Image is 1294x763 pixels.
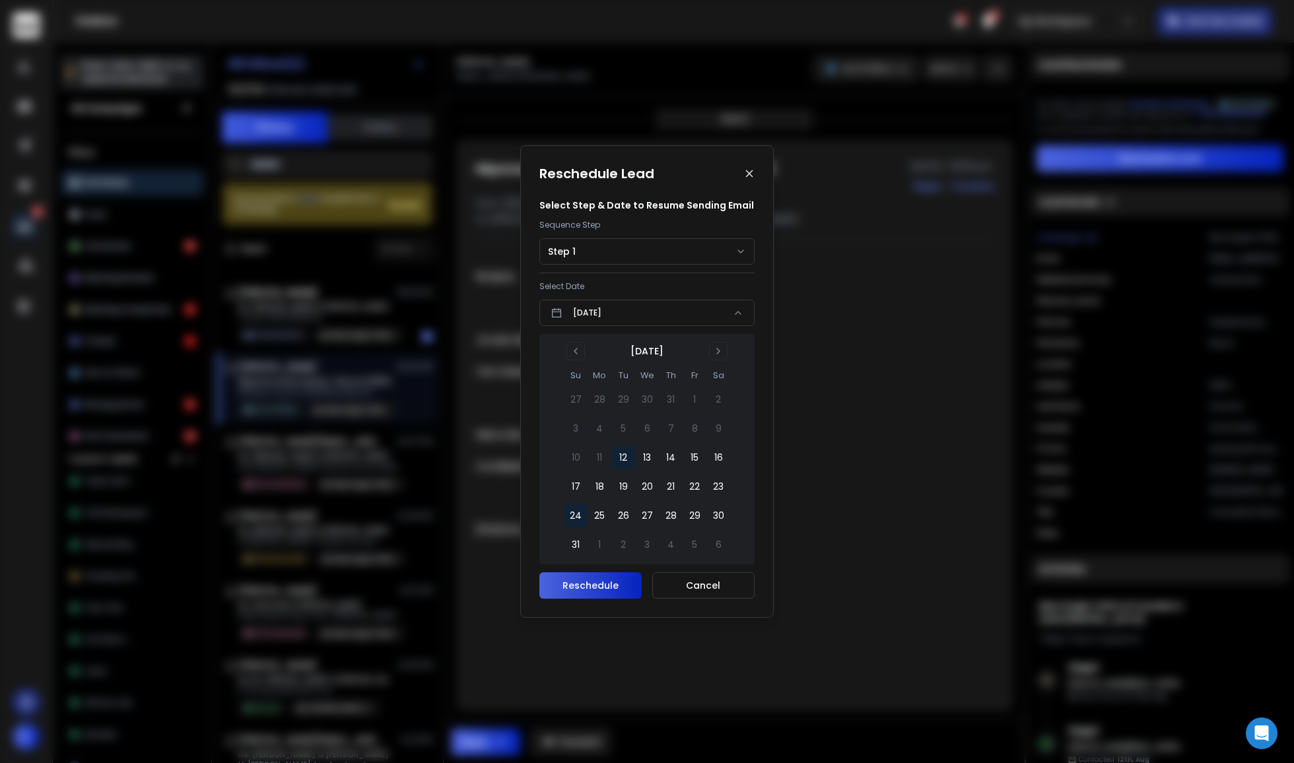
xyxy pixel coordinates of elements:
button: 27 [635,504,659,527]
button: 16 [706,446,730,469]
button: 30 [706,504,730,527]
button: 31 [564,533,588,556]
button: 17 [564,475,588,498]
th: Sunday [564,368,588,382]
button: 14 [659,446,683,469]
button: 25 [588,504,611,527]
h1: Reschedule Lead [539,164,654,183]
th: Thursday [659,368,683,382]
button: 19 [611,475,635,498]
p: [DATE] [573,308,601,318]
button: 3 [635,533,659,556]
button: 1 [588,533,611,556]
th: Friday [683,368,706,382]
p: Sequence Step [539,220,755,230]
button: Cancel [652,572,755,599]
button: Go to previous month [566,342,585,360]
button: 20 [635,475,659,498]
button: Step 1 [539,238,755,265]
div: [DATE] [630,345,664,358]
button: 24 [564,504,588,527]
th: Monday [588,368,611,382]
button: 29 [683,504,706,527]
h1: Select Step & Date to Resume Sending Email [539,199,755,212]
button: 18 [588,475,611,498]
th: Tuesday [611,368,635,382]
button: 21 [659,475,683,498]
button: 15 [683,446,706,469]
button: 26 [611,504,635,527]
button: 2 [611,533,635,556]
button: 6 [706,533,730,556]
div: Open Intercom Messenger [1246,717,1277,749]
button: Go to next month [709,342,728,360]
button: 23 [706,475,730,498]
button: 28 [659,504,683,527]
th: Wednesday [635,368,659,382]
button: 12 [611,446,635,469]
th: Saturday [706,368,730,382]
button: Reschedule [539,572,642,599]
button: 13 [635,446,659,469]
button: 5 [683,533,706,556]
button: [DATE] [539,300,755,326]
p: Select Date [539,281,755,292]
button: 22 [683,475,706,498]
button: 4 [659,533,683,556]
